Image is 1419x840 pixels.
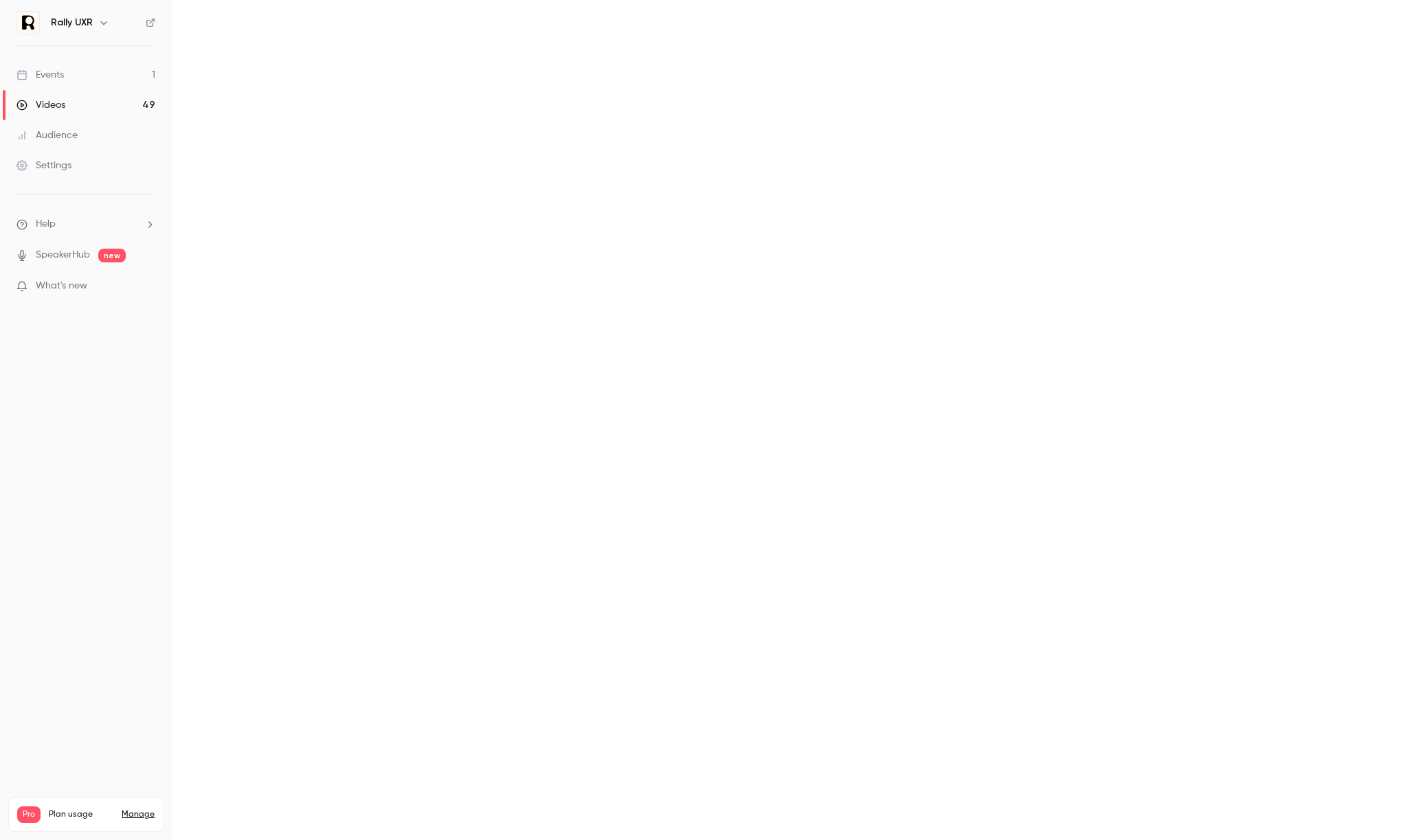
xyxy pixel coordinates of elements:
[16,98,65,112] div: Videos
[49,809,113,820] span: Plan usage
[17,12,39,34] img: Rally UXR
[17,806,41,823] span: Pro
[51,16,93,30] h6: Rally UXR
[98,249,126,262] span: new
[16,68,64,82] div: Events
[36,217,56,231] span: Help
[16,217,155,231] li: help-dropdown-opener
[16,159,71,172] div: Settings
[122,809,155,820] a: Manage
[36,248,90,262] a: SpeakerHub
[16,128,78,142] div: Audience
[36,279,87,293] span: What's new
[139,280,155,293] iframe: Noticeable Trigger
